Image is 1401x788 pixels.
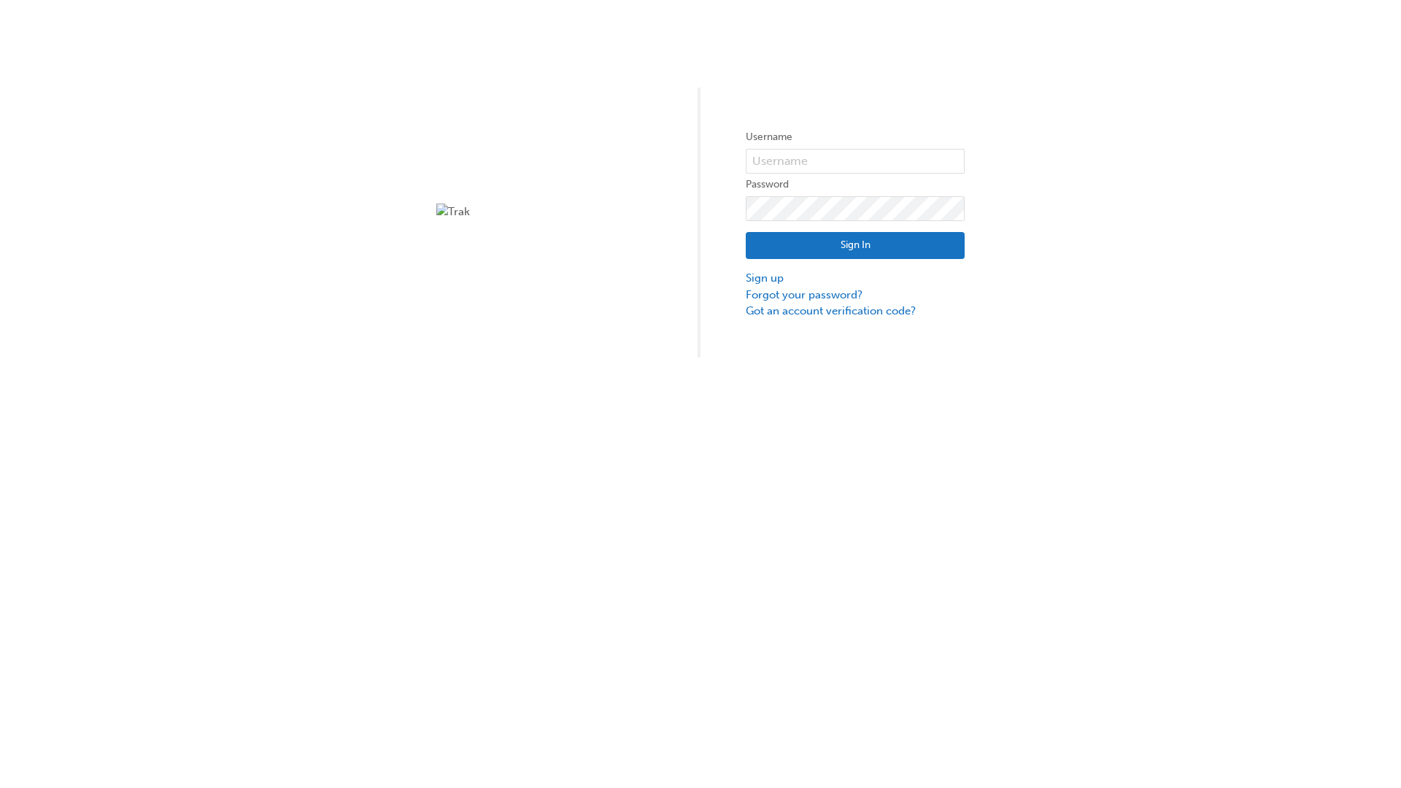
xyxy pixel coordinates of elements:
[746,287,965,304] a: Forgot your password?
[436,204,655,220] img: Trak
[746,128,965,146] label: Username
[746,149,965,174] input: Username
[746,176,965,193] label: Password
[746,270,965,287] a: Sign up
[746,232,965,260] button: Sign In
[746,303,965,320] a: Got an account verification code?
